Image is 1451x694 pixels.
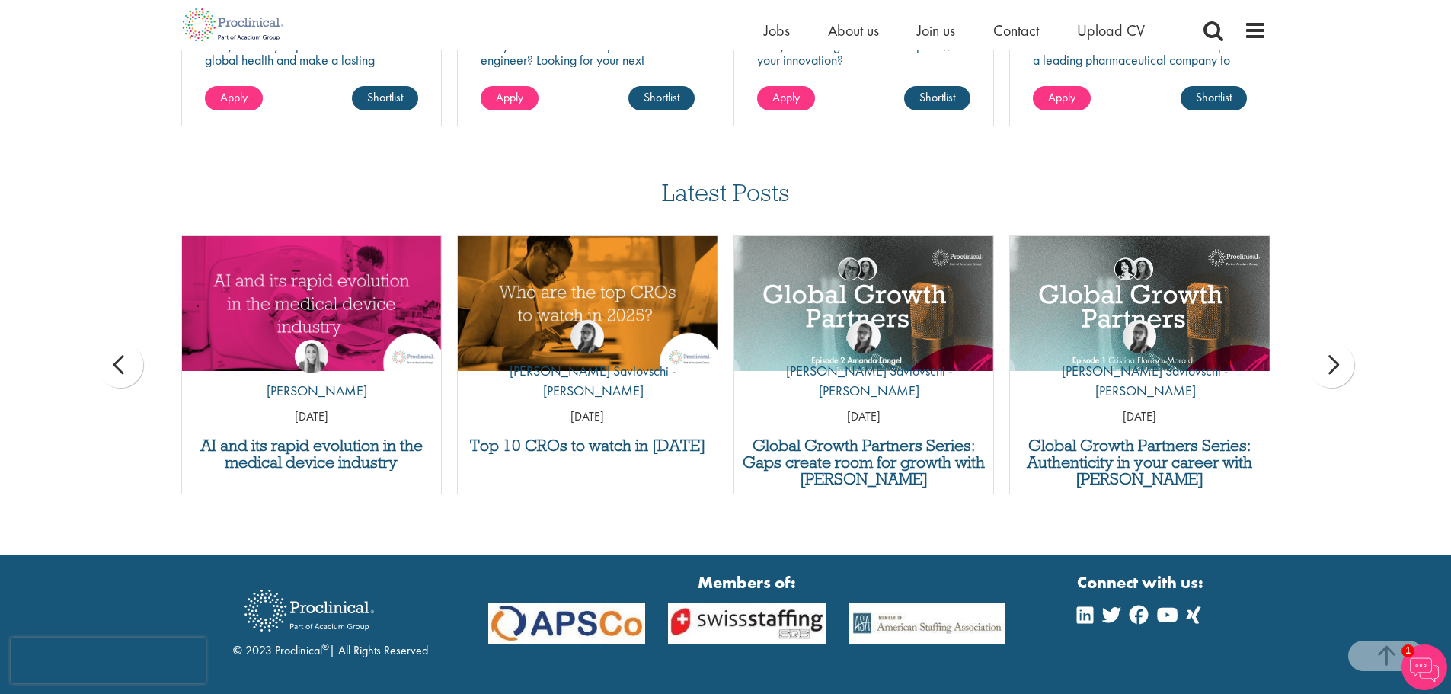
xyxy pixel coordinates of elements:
[837,603,1018,644] img: APSCo
[764,21,790,40] a: Jobs
[477,603,657,644] img: APSCo
[1309,342,1354,388] div: next
[847,320,881,353] img: Theodora Savlovschi - Wicks
[233,578,428,660] div: © 2023 Proclinical | All Rights Reserved
[1048,89,1075,105] span: Apply
[458,361,718,400] p: [PERSON_NAME] Savlovschi - [PERSON_NAME]
[481,86,539,110] a: Apply
[757,38,971,67] p: Are you looking to make an impact with your innovation?
[458,320,718,408] a: Theodora Savlovschi - Wicks [PERSON_NAME] Savlovschi - [PERSON_NAME]
[352,86,418,110] a: Shortlist
[772,89,800,105] span: Apply
[458,236,718,371] img: Top 10 CROs 2025 | Proclinical
[182,236,442,371] img: AI and Its Impact on the Medical Device Industry | Proclinical
[182,236,442,371] a: Link to a post
[1181,86,1247,110] a: Shortlist
[488,571,1006,594] strong: Members of:
[734,361,994,400] p: [PERSON_NAME] Savlovschi - [PERSON_NAME]
[255,381,367,401] p: [PERSON_NAME]
[917,21,955,40] a: Join us
[662,180,790,216] h3: Latest Posts
[233,579,385,642] img: Proclinical Recruitment
[734,236,994,371] a: Link to a post
[993,21,1039,40] a: Contact
[570,320,604,353] img: Theodora Savlovschi - Wicks
[458,236,718,371] a: Link to a post
[1018,437,1262,488] a: Global Growth Partners Series: Authenticity in your career with [PERSON_NAME]
[1010,236,1270,371] a: Link to a post
[1010,320,1270,408] a: Theodora Savlovschi - Wicks [PERSON_NAME] Savlovschi - [PERSON_NAME]
[628,86,695,110] a: Shortlist
[97,342,143,388] div: prev
[11,638,206,683] iframe: reCAPTCHA
[496,89,523,105] span: Apply
[742,437,986,488] a: Global Growth Partners Series: Gaps create room for growth with [PERSON_NAME]
[255,340,367,408] a: Hannah Burke [PERSON_NAME]
[1010,408,1270,426] p: [DATE]
[1010,361,1270,400] p: [PERSON_NAME] Savlovschi - [PERSON_NAME]
[465,437,710,454] a: Top 10 CROs to watch in [DATE]
[828,21,879,40] a: About us
[322,641,329,653] sup: ®
[734,320,994,408] a: Theodora Savlovschi - Wicks [PERSON_NAME] Savlovschi - [PERSON_NAME]
[205,86,263,110] a: Apply
[757,86,815,110] a: Apply
[1077,21,1145,40] a: Upload CV
[220,89,248,105] span: Apply
[190,437,434,471] a: AI and its rapid evolution in the medical device industry
[1033,86,1091,110] a: Apply
[458,408,718,426] p: [DATE]
[182,408,442,426] p: [DATE]
[1401,644,1447,690] img: Chatbot
[1401,644,1414,657] span: 1
[1077,571,1207,594] strong: Connect with us:
[1123,320,1156,353] img: Theodora Savlovschi - Wicks
[734,408,994,426] p: [DATE]
[904,86,970,110] a: Shortlist
[295,340,328,373] img: Hannah Burke
[657,603,837,644] img: APSCo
